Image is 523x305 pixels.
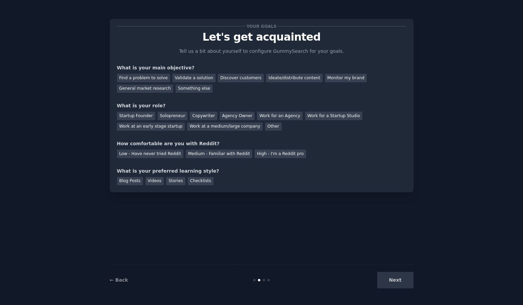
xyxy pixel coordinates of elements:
[255,150,306,158] div: High - I'm a Reddit pro
[220,112,255,120] div: Agency Owner
[173,74,216,82] div: Validate a solution
[158,112,187,120] div: Solopreneur
[166,177,185,186] div: Stories
[245,23,278,30] span: Your goals
[187,123,262,131] div: Work at a medium/large company
[266,74,322,82] div: Ideate/distribute content
[117,85,174,93] div: General market research
[117,112,155,120] div: Startup Founder
[176,85,213,93] div: Something else
[186,150,252,158] div: Medium - Familiar with Reddit
[265,123,282,131] div: Other
[110,277,128,283] a: ← Back
[117,74,170,82] div: Find a problem to solve
[145,177,164,186] div: Videos
[305,112,362,120] div: Work for a Startup Studio
[188,177,214,186] div: Checklists
[176,48,347,55] p: Tell us a bit about yourself to configure GummySearch for your goals.
[117,123,185,131] div: Work at an early stage startup
[117,102,406,109] div: What is your role?
[117,140,406,147] div: How comfortable are you with Reddit?
[190,112,217,120] div: Copywriter
[117,177,143,186] div: Blog Posts
[325,74,367,82] div: Monitor my brand
[257,112,302,120] div: Work for an Agency
[117,150,183,158] div: Low - Have never tried Reddit
[117,168,406,175] div: What is your preferred learning style?
[117,31,406,43] p: Let's get acquainted
[117,64,406,71] div: What is your main objective?
[218,74,264,82] div: Discover customers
